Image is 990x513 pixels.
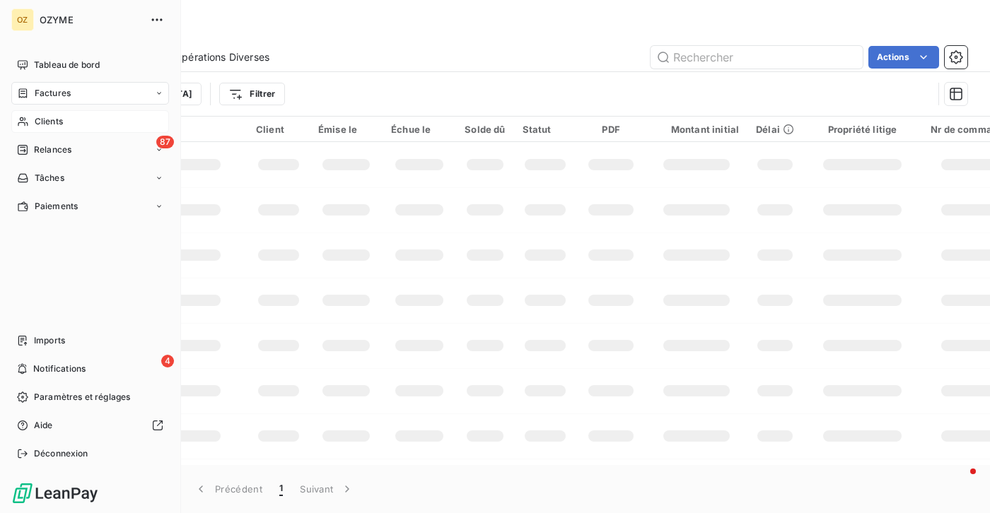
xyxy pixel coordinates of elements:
span: Relances [34,143,71,156]
span: Clients [35,115,63,128]
span: Imports [34,334,65,347]
span: 1 [279,482,283,496]
span: Opérations Diverses [174,50,269,64]
span: Tâches [35,172,64,184]
span: OZYME [40,14,141,25]
button: 1 [271,474,291,504]
span: Tableau de bord [34,59,100,71]
div: Statut [523,124,569,135]
span: Aide [34,419,53,432]
a: Aide [11,414,169,437]
div: Propriété litige [811,124,914,135]
span: Paiements [35,200,78,213]
div: Client [256,124,301,135]
div: Émise le [318,124,374,135]
span: Déconnexion [34,447,88,460]
button: Filtrer [219,83,284,105]
span: Factures [35,87,71,100]
span: Paramètres et réglages [34,391,130,403]
button: Suivant [291,474,363,504]
span: 87 [156,136,174,148]
input: Rechercher [651,46,863,69]
span: Notifications [33,362,86,375]
div: OZ [11,8,34,31]
button: Actions [868,46,939,69]
iframe: Intercom live chat [942,465,976,499]
div: PDF [585,124,636,135]
div: Délai [756,124,794,135]
button: Précédent [185,474,271,504]
div: Solde dû [465,124,505,135]
div: Échue le [391,124,448,135]
img: Logo LeanPay [11,482,99,505]
div: Montant initial [654,124,739,135]
span: 4 [161,355,174,367]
